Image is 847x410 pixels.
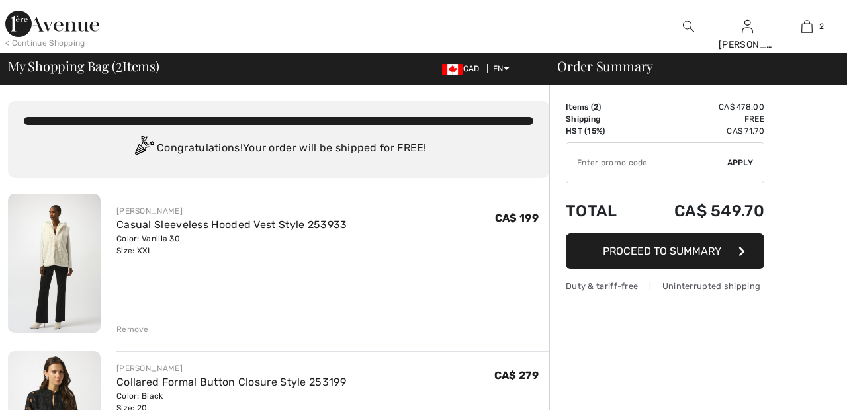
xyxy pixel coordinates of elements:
[8,194,101,333] img: Casual Sleeveless Hooded Vest Style 253933
[638,101,764,113] td: CA$ 478.00
[638,125,764,137] td: CA$ 71.70
[116,362,346,374] div: [PERSON_NAME]
[116,205,347,217] div: [PERSON_NAME]
[594,102,598,112] span: 2
[442,64,463,75] img: Canadian Dollar
[493,64,510,73] span: EN
[116,233,347,257] div: Color: Vanilla 30 Size: XXL
[742,20,753,32] a: Sign In
[116,218,347,231] a: Casual Sleeveless Hooded Vest Style 253933
[566,280,764,292] div: Duty & tariff-free | Uninterrupted shipping
[566,143,727,183] input: Promo code
[742,19,753,34] img: My Info
[541,60,839,73] div: Order Summary
[5,37,85,49] div: < Continue Shopping
[116,376,346,388] a: Collared Formal Button Closure Style 253199
[566,101,638,113] td: Items ( )
[566,113,638,125] td: Shipping
[638,188,764,233] td: CA$ 549.70
[719,38,777,52] div: [PERSON_NAME]
[494,369,539,382] span: CA$ 279
[638,113,764,125] td: Free
[442,64,485,73] span: CAD
[778,19,836,34] a: 2
[116,323,149,335] div: Remove
[116,56,122,73] span: 2
[5,11,99,37] img: 1ère Avenue
[566,125,638,137] td: HST (15%)
[727,157,754,169] span: Apply
[801,19,813,34] img: My Bag
[683,19,694,34] img: search the website
[130,136,157,162] img: Congratulation2.svg
[566,188,638,233] td: Total
[24,136,533,162] div: Congratulations! Your order will be shipped for FREE!
[566,233,764,269] button: Proceed to Summary
[8,60,159,73] span: My Shopping Bag ( Items)
[819,20,824,32] span: 2
[603,245,721,257] span: Proceed to Summary
[495,212,539,224] span: CA$ 199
